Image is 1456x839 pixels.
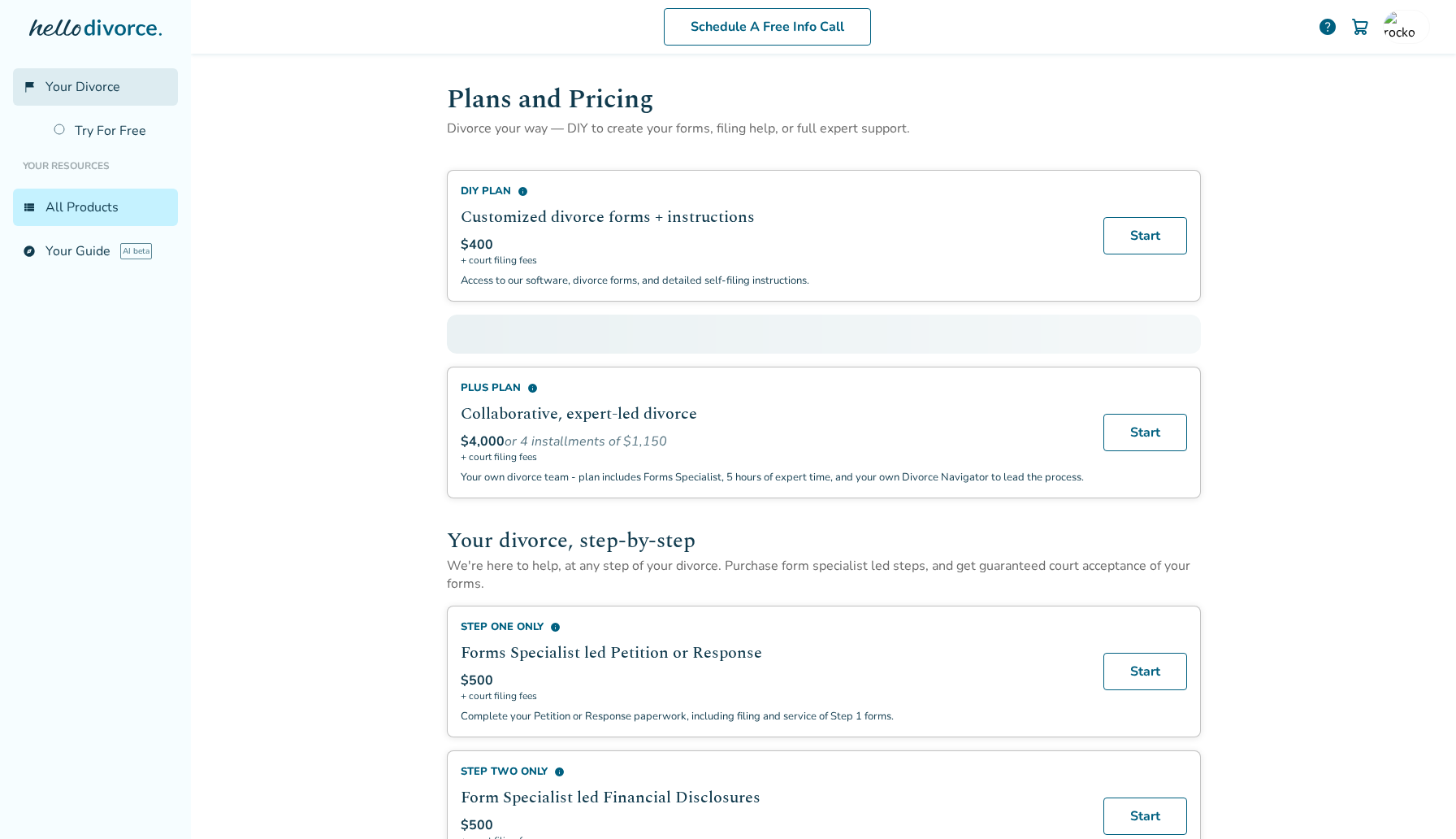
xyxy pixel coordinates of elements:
[1384,11,1416,43] img: rocko.laiden@freedrops.org
[447,120,1201,137] p: Divorce your way — DIY to create your forms, filing help, or full expert support.
[461,689,1084,702] span: + court filing fees
[13,150,178,182] li: Your Resources
[527,383,538,393] span: info
[1103,217,1187,254] a: Start
[461,236,493,254] span: $400
[23,201,36,214] span: view_list
[461,254,1084,267] span: + court filing fees
[461,672,493,689] span: $500
[461,816,493,834] span: $500
[44,112,178,150] a: Try For Free
[461,184,1084,198] div: DIY Plan
[461,641,1084,665] h2: Forms Specialist led Petition or Response
[120,243,152,259] span: AI beta
[461,273,1084,288] p: Access to our software, divorce forms, and detailed self-filing instructions.
[461,764,1084,779] div: Step Two Only
[461,433,1084,450] div: or 4 installments of $1,150
[447,557,1201,593] p: We're here to help, at any step of your divorce. Purchase form specialist led steps, and get guar...
[23,80,36,93] span: flag_2
[461,380,1084,395] div: Plus Plan
[1103,653,1187,690] a: Start
[13,233,178,270] a: exploreYour GuideAI beta
[1350,17,1370,37] img: Cart
[447,80,1201,120] h1: Plans and Pricing
[461,205,1084,229] h2: Customized divorce forms + instructions
[461,433,505,450] span: $4,000
[1318,17,1337,37] a: help
[461,402,1084,426] h2: Collaborative, expert-led divorce
[13,68,178,106] a: flag_2Your Divorce
[461,785,1084,810] h2: Form Specialist led Financial Disclosures
[447,524,1201,557] h2: Your divorce, step-by-step
[45,78,120,96] span: Your Divorce
[554,767,565,777] span: info
[13,189,178,226] a: view_listAll Products
[461,450,1084,463] span: + court filing fees
[1103,414,1187,451] a: Start
[461,470,1084,485] p: Your own divorce team - plan includes Forms Specialist, 5 hours of expert time, and your own Divo...
[518,186,528,197] span: info
[461,619,1084,634] div: Step One Only
[1103,798,1187,835] a: Start
[550,622,561,633] span: info
[23,245,36,258] span: explore
[664,8,871,46] a: Schedule A Free Info Call
[461,709,1084,724] p: Complete your Petition or Response paperwork, including filing and service of Step 1 forms.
